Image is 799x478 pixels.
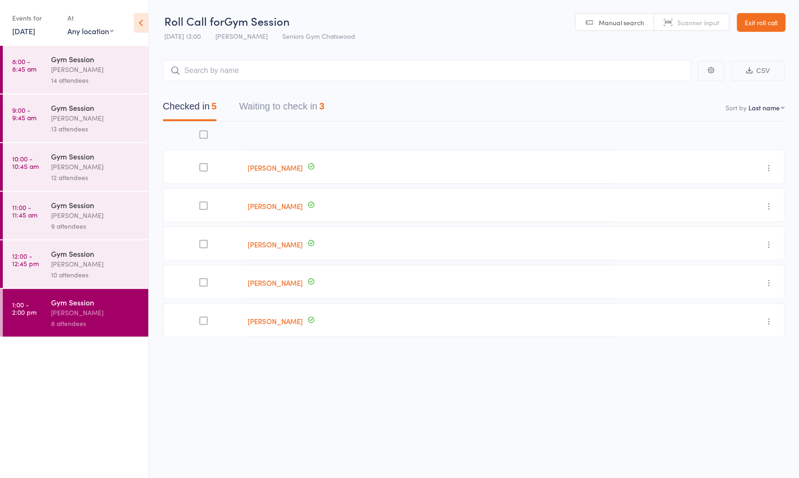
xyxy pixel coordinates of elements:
div: [PERSON_NAME] [51,259,140,269]
div: Gym Session [51,297,140,307]
a: 8:00 -8:45 amGym Session[PERSON_NAME]14 attendees [3,46,148,94]
a: [PERSON_NAME] [248,316,303,326]
div: Any location [67,26,114,36]
div: Events for [12,10,58,26]
span: [DATE] 13:00 [164,31,201,41]
div: 9 attendees [51,221,140,232]
span: Gym Session [224,13,290,29]
span: Scanner input [678,18,720,27]
div: 3 [319,101,324,111]
div: 8 attendees [51,318,140,329]
input: Search by name [163,60,691,81]
span: Roll Call for [164,13,224,29]
a: 12:00 -12:45 pmGym Session[PERSON_NAME]10 attendees [3,240,148,288]
button: Checked in5 [163,96,217,121]
a: [PERSON_NAME] [248,278,303,288]
div: 13 attendees [51,123,140,134]
div: 10 attendees [51,269,140,280]
div: 5 [212,101,217,111]
a: Exit roll call [737,13,786,32]
span: [PERSON_NAME] [215,31,268,41]
div: Gym Session [51,54,140,64]
a: 10:00 -10:45 amGym Session[PERSON_NAME]12 attendees [3,143,148,191]
a: [DATE] [12,26,35,36]
div: Gym Session [51,200,140,210]
div: [PERSON_NAME] [51,113,140,123]
div: Last name [749,103,780,112]
button: CSV [732,61,785,81]
div: At [67,10,114,26]
a: [PERSON_NAME] [248,239,303,249]
div: [PERSON_NAME] [51,307,140,318]
div: 14 attendees [51,75,140,86]
div: [PERSON_NAME] [51,64,140,75]
time: 8:00 - 8:45 am [12,58,37,72]
button: Waiting to check in3 [239,96,324,121]
span: Seniors Gym Chatswood [282,31,355,41]
div: 12 attendees [51,172,140,183]
div: Gym Session [51,151,140,161]
div: [PERSON_NAME] [51,161,140,172]
time: 10:00 - 10:45 am [12,155,39,170]
div: Gym Session [51,102,140,113]
label: Sort by [726,103,747,112]
span: Manual search [599,18,645,27]
a: 9:00 -9:45 amGym Session[PERSON_NAME]13 attendees [3,94,148,142]
a: [PERSON_NAME] [248,201,303,211]
time: 11:00 - 11:45 am [12,203,37,218]
a: 11:00 -11:45 amGym Session[PERSON_NAME]9 attendees [3,192,148,239]
div: [PERSON_NAME] [51,210,140,221]
time: 9:00 - 9:45 am [12,106,37,121]
time: 1:00 - 2:00 pm [12,301,37,316]
div: Gym Session [51,248,140,259]
a: 1:00 -2:00 pmGym Session[PERSON_NAME]8 attendees [3,289,148,337]
a: [PERSON_NAME] [248,163,303,173]
time: 12:00 - 12:45 pm [12,252,39,267]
